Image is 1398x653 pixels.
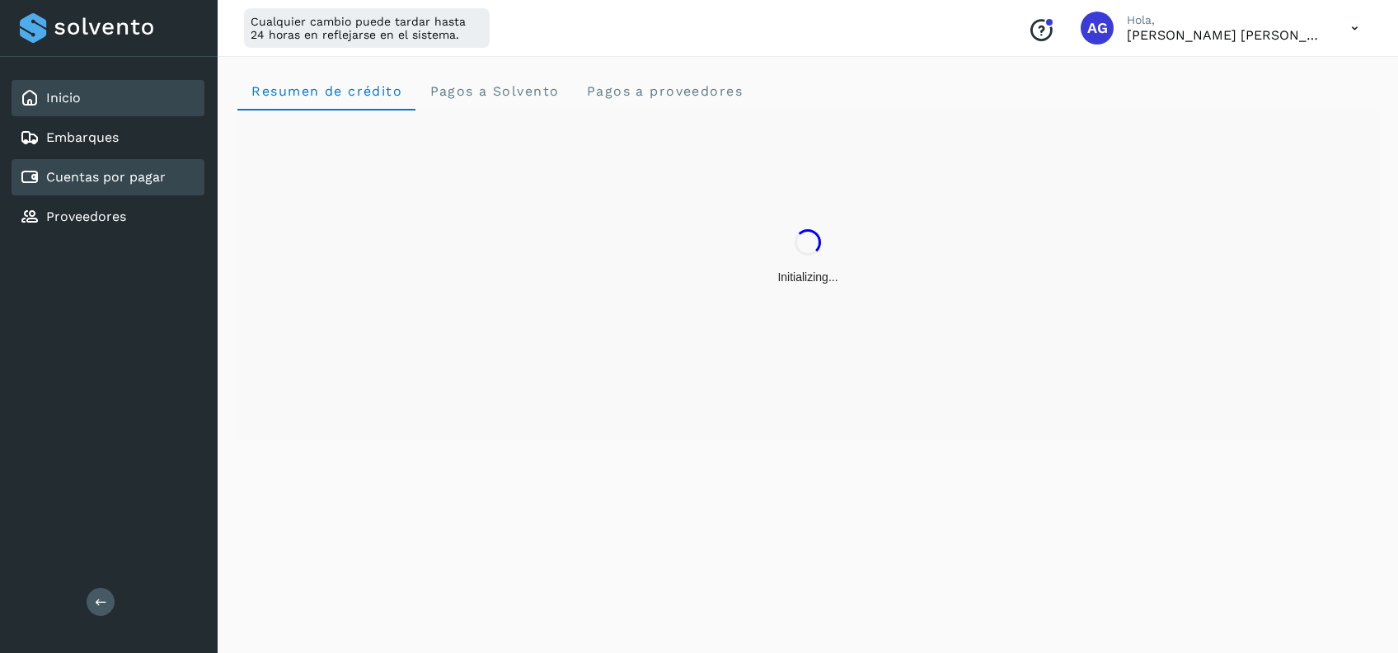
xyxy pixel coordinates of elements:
[12,80,204,116] div: Inicio
[1127,13,1325,27] p: Hola,
[1127,27,1325,43] p: Abigail Gonzalez Leon
[46,169,166,185] a: Cuentas por pagar
[585,83,743,99] span: Pagos a proveedores
[46,209,126,224] a: Proveedores
[12,199,204,235] div: Proveedores
[46,129,119,145] a: Embarques
[12,159,204,195] div: Cuentas por pagar
[12,120,204,156] div: Embarques
[244,8,490,48] div: Cualquier cambio puede tardar hasta 24 horas en reflejarse en el sistema.
[46,90,81,106] a: Inicio
[251,83,402,99] span: Resumen de crédito
[429,83,559,99] span: Pagos a Solvento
